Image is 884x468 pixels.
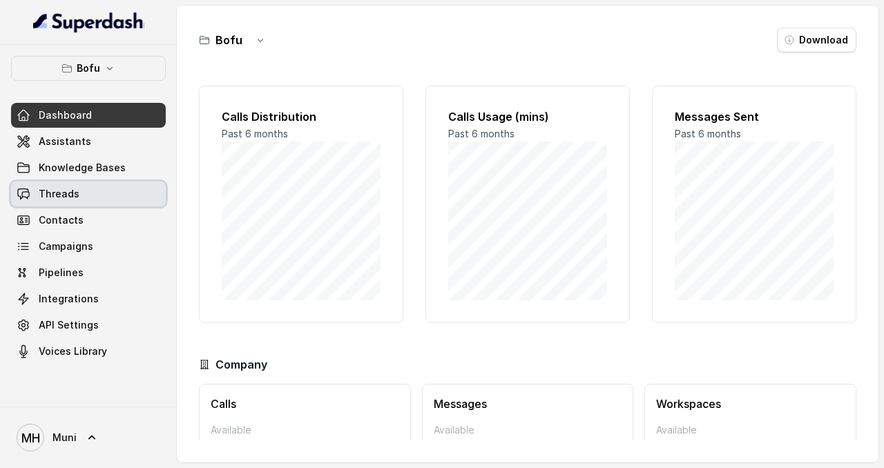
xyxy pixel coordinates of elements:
p: Available [211,423,399,437]
p: Bofu [77,60,100,77]
a: Dashboard [11,103,166,128]
span: Voices Library [39,344,107,358]
span: Integrations [39,292,99,306]
h3: Company [215,356,267,373]
span: Pipelines [39,266,84,280]
span: Dashboard [39,108,92,122]
span: API Settings [39,318,99,332]
p: 9 Workspaces [656,437,845,454]
a: Threads [11,182,166,206]
button: Download [777,28,856,52]
a: Pipelines [11,260,166,285]
a: Contacts [11,208,166,233]
a: Knowledge Bases [11,155,166,180]
a: Muni [11,418,166,457]
span: Past 6 months [675,128,741,139]
h3: Bofu [215,32,242,48]
p: Available [656,423,845,437]
img: light.svg [33,11,144,33]
h2: Calls Usage (mins) [448,108,607,125]
text: MH [21,431,40,445]
h2: Calls Distribution [222,108,381,125]
p: 311 messages [434,437,622,454]
span: Threads [39,187,79,201]
span: Campaigns [39,240,93,253]
button: Bofu [11,56,166,81]
h2: Messages Sent [675,108,834,125]
span: Muni [52,431,77,445]
a: API Settings [11,313,166,338]
a: Voices Library [11,339,166,364]
span: Assistants [39,135,91,148]
p: Available [434,423,622,437]
a: Integrations [11,286,166,311]
span: Contacts [39,213,84,227]
p: 30063 mins [211,437,399,454]
h3: Calls [211,396,399,412]
h3: Messages [434,396,622,412]
a: Assistants [11,129,166,154]
span: Knowledge Bases [39,161,126,175]
h3: Workspaces [656,396,845,412]
span: Past 6 months [222,128,288,139]
span: Past 6 months [448,128,515,139]
a: Campaigns [11,234,166,259]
